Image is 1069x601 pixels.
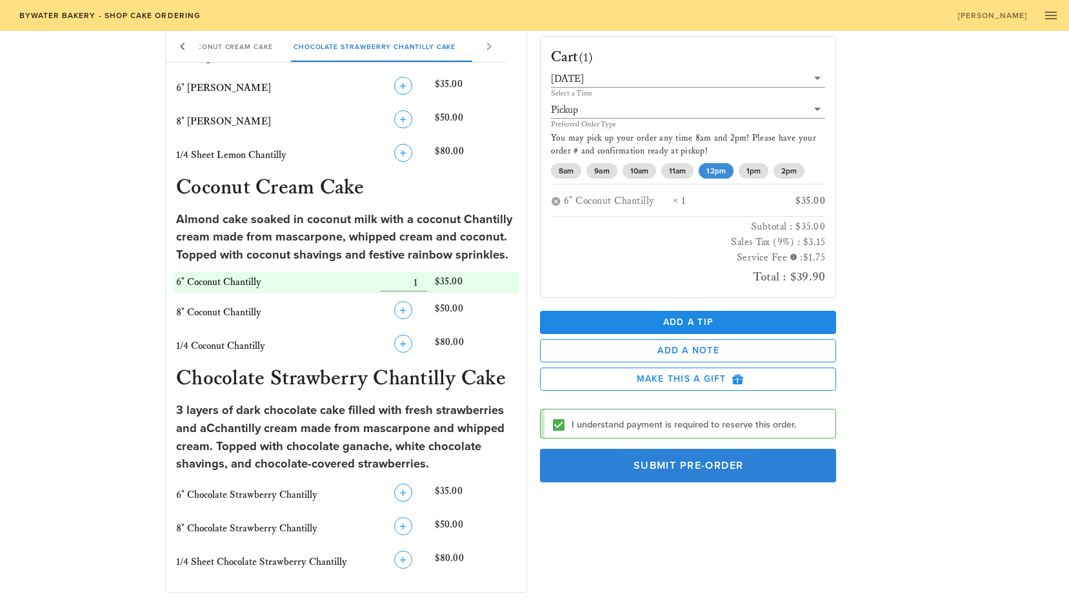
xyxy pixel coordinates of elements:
[540,368,837,391] button: Make this a Gift
[669,163,686,179] span: 11am
[10,6,208,25] a: Bywater Bakery - Shop Cake Ordering
[673,195,760,208] div: × 1
[551,90,826,97] div: Select a Time
[551,219,826,235] h3: Subtotal : $35.00
[551,266,826,287] h2: Total : $39.90
[432,74,519,103] div: $35.00
[564,195,673,208] div: 6" Coconut Chantilly
[432,108,519,136] div: $50.00
[551,70,826,87] div: [DATE]
[949,6,1035,25] a: [PERSON_NAME]
[551,101,826,118] div: Pickup
[760,195,825,208] div: $35.00
[176,82,271,94] span: 6" [PERSON_NAME]
[540,339,837,362] button: Add a Note
[746,163,760,179] span: 1pm
[551,373,826,385] span: Make this a Gift
[176,489,317,501] span: 6" Chocolate Strawberry Chantilly
[176,556,347,568] span: 1/4 Sheet Chocolate Strawberry Chantilly
[175,31,283,62] div: Coconut Cream Cake
[176,340,265,352] span: 1/4 Coconut Chantilly
[540,311,837,334] button: Add a Tip
[174,175,519,203] h3: Coconut Cream Cake
[176,306,261,319] span: 8" Coconut Chantilly
[706,163,725,179] span: 12pm
[432,548,519,576] div: $80.00
[176,115,271,128] span: 8" [PERSON_NAME]
[630,163,648,179] span: 10am
[176,276,261,288] span: 6" Coconut Chantilly
[174,366,519,394] h3: Chocolate Strawberry Chantilly Cake
[957,11,1028,20] span: [PERSON_NAME]
[432,515,519,543] div: $50.00
[551,132,826,158] p: You may pick up your order any time 8am and 2pm! Please have your order # and confirmation ready ...
[432,299,519,327] div: $50.00
[176,522,317,535] span: 8" Chocolate Strawberry Chantilly
[559,163,574,179] span: 8am
[551,235,826,250] h3: Sales Tax (9%) : $3.15
[18,11,201,20] span: Bywater Bakery - Shop Cake Ordering
[176,211,516,264] div: Almond cake soaked in coconut milk with a coconut Chantilly cream made from mascarpone, whipped c...
[781,163,797,179] span: 2pm
[432,481,519,509] div: $35.00
[432,271,519,293] div: $35.00
[283,31,466,62] div: Chocolate Strawberry Chantilly Cake
[551,121,826,128] div: Preferred Order Type
[432,332,519,360] div: $80.00
[550,317,826,328] span: Add a Tip
[594,163,609,179] span: 9am
[551,345,826,356] span: Add a Note
[803,251,826,264] span: $1.75
[555,459,822,472] span: Submit Pre-Order
[540,449,837,482] button: Submit Pre-Order
[551,47,594,68] h3: Cart
[176,149,286,161] span: 1/4 Sheet Lemon Chantilly
[551,74,584,85] div: [DATE]
[572,419,826,431] label: I understand payment is required to reserve this order.
[551,250,826,266] h3: Service Fee :
[176,402,516,473] div: 3 layers of dark chocolate cake filled with fresh strawberries and aCchantilly cream made from ma...
[432,141,519,170] div: $80.00
[551,104,578,116] div: Pickup
[579,50,594,65] span: (1)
